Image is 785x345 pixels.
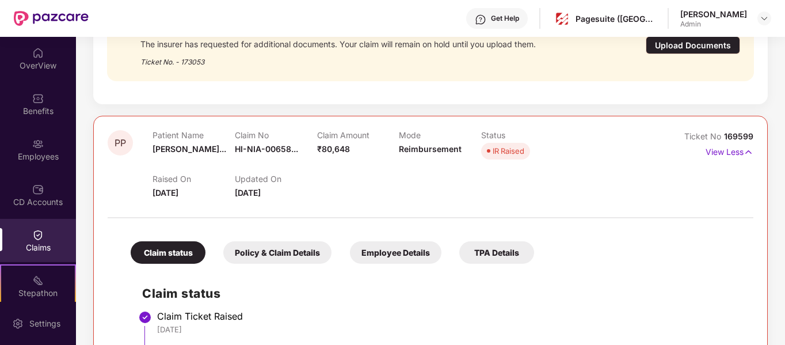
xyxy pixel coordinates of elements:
div: Claim status [131,241,205,264]
div: IR Raised [493,145,524,157]
div: The insurer has requested for additional documents. Your claim will remain on hold until you uplo... [140,36,536,50]
span: [DATE] [153,188,178,198]
p: Patient Name [153,130,235,140]
div: Settings [26,318,64,329]
h2: Claim status [142,284,742,303]
img: svg+xml;base64,PHN2ZyBpZD0iU2V0dGluZy0yMHgyMCIgeG1sbnM9Imh0dHA6Ly93d3cudzMub3JnLzIwMDAvc3ZnIiB3aW... [12,318,24,329]
img: svg+xml;base64,PHN2ZyBpZD0iSGVscC0zMngzMiIgeG1sbnM9Imh0dHA6Ly93d3cudzMub3JnLzIwMDAvc3ZnIiB3aWR0aD... [475,14,486,25]
p: Mode [399,130,481,140]
span: Ticket No [684,131,724,141]
div: Get Help [491,14,519,23]
span: ₹80,648 [317,144,350,154]
p: View Less [706,143,753,158]
div: Claim Ticket Raised [157,310,742,322]
img: pagesuite-logo-center.png [554,10,570,27]
span: [PERSON_NAME]... [153,144,226,154]
span: Reimbursement [399,144,462,154]
div: Upload Documents [646,36,740,54]
img: svg+xml;base64,PHN2ZyBpZD0iSG9tZSIgeG1sbnM9Imh0dHA6Ly93d3cudzMub3JnLzIwMDAvc3ZnIiB3aWR0aD0iMjAiIG... [32,47,44,59]
p: Claim Amount [317,130,399,140]
div: [DATE] [157,324,742,335]
img: svg+xml;base64,PHN2ZyBpZD0iQmVuZWZpdHMiIHhtbG5zPSJodHRwOi8vd3d3LnczLm9yZy8yMDAwL3N2ZyIgd2lkdGg9Ij... [32,93,44,104]
div: TPA Details [459,241,534,264]
span: PP [115,138,126,148]
img: svg+xml;base64,PHN2ZyB4bWxucz0iaHR0cDovL3d3dy53My5vcmcvMjAwMC9zdmciIHdpZHRoPSIxNyIgaGVpZ2h0PSIxNy... [744,146,753,158]
div: Pagesuite ([GEOGRAPHIC_DATA]) Private Limited [576,13,656,24]
div: Ticket No. - 173053 [140,50,536,67]
div: [PERSON_NAME] [680,9,747,20]
img: svg+xml;base64,PHN2ZyBpZD0iQ0RfQWNjb3VudHMiIGRhdGEtbmFtZT0iQ0QgQWNjb3VudHMiIHhtbG5zPSJodHRwOi8vd3... [32,184,44,195]
img: svg+xml;base64,PHN2ZyBpZD0iRHJvcGRvd24tMzJ4MzIiIHhtbG5zPSJodHRwOi8vd3d3LnczLm9yZy8yMDAwL3N2ZyIgd2... [760,14,769,23]
img: svg+xml;base64,PHN2ZyBpZD0iRW1wbG95ZWVzIiB4bWxucz0iaHR0cDovL3d3dy53My5vcmcvMjAwMC9zdmciIHdpZHRoPS... [32,138,44,150]
img: svg+xml;base64,PHN2ZyBpZD0iU3RlcC1Eb25lLTMyeDMyIiB4bWxucz0iaHR0cDovL3d3dy53My5vcmcvMjAwMC9zdmciIH... [138,310,152,324]
div: Employee Details [350,241,441,264]
div: Stepathon [1,287,75,299]
p: Status [481,130,563,140]
p: Updated On [235,174,317,184]
span: 169599 [724,131,753,141]
img: New Pazcare Logo [14,11,89,26]
p: Claim No [235,130,317,140]
p: Raised On [153,174,235,184]
span: [DATE] [235,188,261,198]
span: HI-NIA-00658... [235,144,298,154]
div: Admin [680,20,747,29]
div: Policy & Claim Details [223,241,331,264]
img: svg+xml;base64,PHN2ZyB4bWxucz0iaHR0cDovL3d3dy53My5vcmcvMjAwMC9zdmciIHdpZHRoPSIyMSIgaGVpZ2h0PSIyMC... [32,275,44,286]
img: svg+xml;base64,PHN2ZyBpZD0iQ2xhaW0iIHhtbG5zPSJodHRwOi8vd3d3LnczLm9yZy8yMDAwL3N2ZyIgd2lkdGg9IjIwIi... [32,229,44,241]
